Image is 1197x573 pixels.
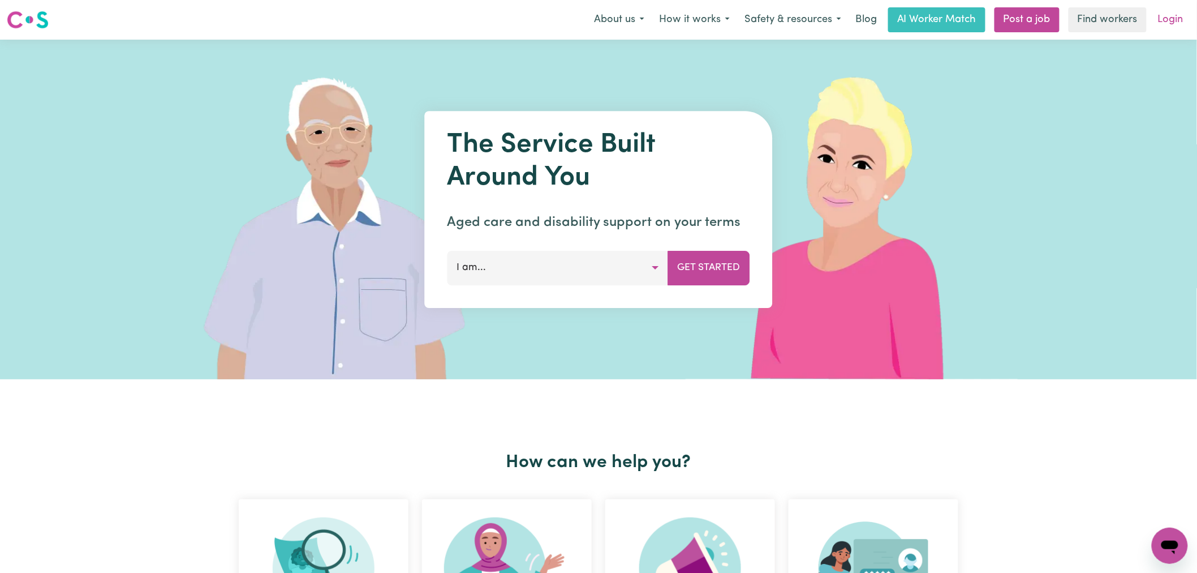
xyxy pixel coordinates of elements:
a: Find workers [1069,7,1147,32]
button: Get Started [668,251,750,285]
a: Login [1151,7,1190,32]
button: How it works [652,8,737,32]
iframe: Button to launch messaging window [1152,528,1188,564]
a: AI Worker Match [888,7,985,32]
h2: How can we help you? [232,452,965,473]
a: Blog [849,7,884,32]
img: Careseekers logo [7,10,49,30]
button: Safety & resources [737,8,849,32]
a: Careseekers logo [7,7,49,33]
button: About us [587,8,652,32]
h1: The Service Built Around You [447,129,750,194]
button: I am... [447,251,669,285]
p: Aged care and disability support on your terms [447,212,750,233]
a: Post a job [994,7,1060,32]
